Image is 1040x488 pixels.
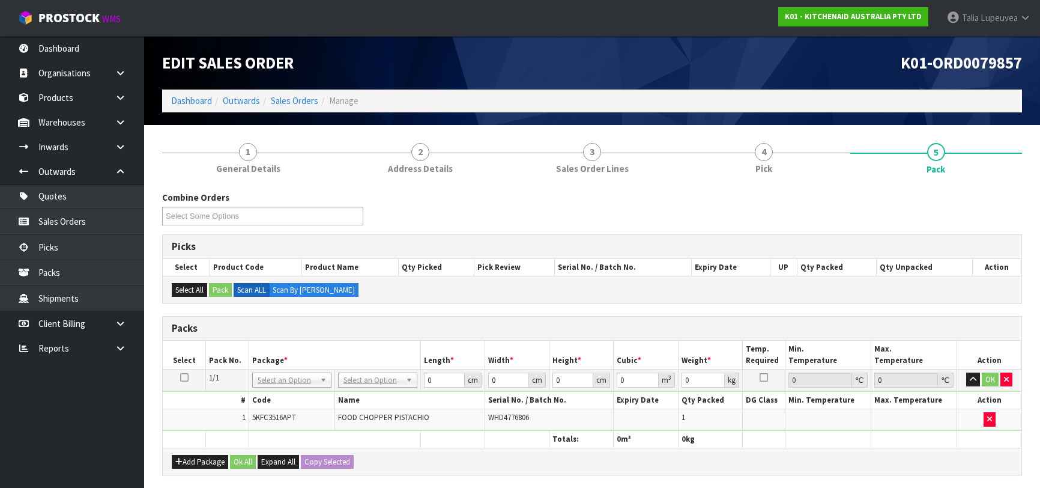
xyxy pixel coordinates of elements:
[216,162,280,175] span: General Details
[877,259,973,276] th: Qty Unpacked
[549,341,614,369] th: Height
[388,162,453,175] span: Address Details
[172,323,1012,334] h3: Packs
[583,143,601,161] span: 3
[271,95,318,106] a: Sales Orders
[258,455,299,469] button: Expand All
[549,430,614,448] th: Totals:
[38,10,100,26] span: ProStock
[659,373,675,388] div: m
[18,10,33,25] img: cube-alt.png
[234,283,270,297] label: Scan ALL
[302,259,399,276] th: Product Name
[399,259,474,276] th: Qty Picked
[488,412,529,422] span: WHD4776806
[334,392,485,409] th: Name
[249,341,420,369] th: Package
[269,283,358,297] label: Scan By [PERSON_NAME]
[785,341,871,369] th: Min. Temperature
[614,341,678,369] th: Cubic
[785,11,922,22] strong: K01 - KITCHENAID AUSTRALIA PTY LTD
[778,7,928,26] a: K01 - KITCHENAID AUSTRALIA PTY LTD
[725,373,739,388] div: kg
[742,341,785,369] th: Temp. Required
[555,259,692,276] th: Serial No. / Batch No.
[938,373,954,388] div: ℃
[242,412,246,422] span: 1
[927,163,945,175] span: Pack
[901,53,1022,73] span: K01-ORD0079857
[230,455,256,469] button: Ok All
[474,259,555,276] th: Pick Review
[755,162,772,175] span: Pick
[785,392,871,409] th: Min. Temperature
[420,341,485,369] th: Length
[691,259,770,276] th: Expiry Date
[852,373,868,388] div: ℃
[171,95,212,106] a: Dashboard
[163,392,249,409] th: #
[163,341,206,369] th: Select
[329,95,358,106] span: Manage
[172,455,228,469] button: Add Package
[252,412,296,422] span: 5KFC3516APT
[682,412,685,422] span: 1
[172,283,207,297] button: Select All
[163,259,210,276] th: Select
[871,341,957,369] th: Max. Temperature
[617,434,621,444] span: 0
[957,341,1021,369] th: Action
[301,455,354,469] button: Copy Selected
[239,143,257,161] span: 1
[871,392,957,409] th: Max. Temperature
[593,373,610,388] div: cm
[209,283,232,297] button: Pack
[465,373,482,388] div: cm
[556,162,629,175] span: Sales Order Lines
[338,412,429,422] span: FOOD CHOPPER PISTACHIO
[614,430,678,448] th: m³
[209,373,219,383] span: 1/1
[755,143,773,161] span: 4
[614,392,678,409] th: Expiry Date
[223,95,260,106] a: Outwards
[343,373,401,388] span: Select an Option
[485,341,549,369] th: Width
[529,373,546,388] div: cm
[981,12,1018,23] span: Lupeuvea
[162,191,229,204] label: Combine Orders
[102,13,121,25] small: WMS
[411,143,429,161] span: 2
[210,259,301,276] th: Product Code
[962,12,979,23] span: Talia
[742,392,785,409] th: DG Class
[206,341,249,369] th: Pack No.
[485,392,614,409] th: Serial No. / Batch No.
[678,341,742,369] th: Weight
[982,373,999,387] button: OK
[249,392,334,409] th: Code
[172,241,1012,252] h3: Picks
[261,457,295,467] span: Expand All
[682,434,686,444] span: 0
[957,392,1021,409] th: Action
[162,53,294,73] span: Edit Sales Order
[927,143,945,161] span: 5
[678,430,742,448] th: kg
[770,259,797,276] th: UP
[668,374,671,382] sup: 3
[258,373,315,388] span: Select an Option
[797,259,876,276] th: Qty Packed
[972,259,1021,276] th: Action
[678,392,742,409] th: Qty Packed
